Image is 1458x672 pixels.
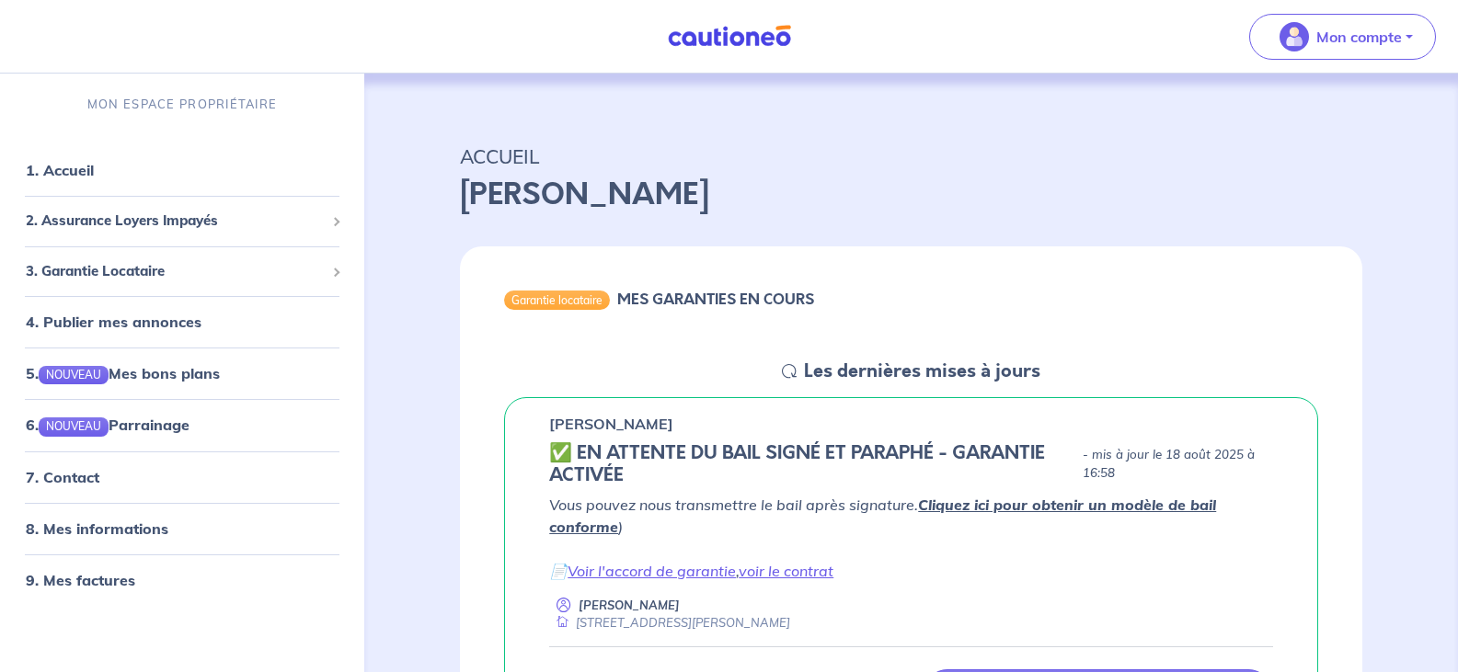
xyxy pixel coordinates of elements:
div: 4. Publier mes annonces [7,303,357,340]
p: ACCUEIL [460,140,1362,173]
div: Garantie locataire [504,290,610,309]
h5: ✅️️️ EN ATTENTE DU BAIL SIGNÉ ET PARAPHÉ - GARANTIE ACTIVÉE [549,442,1075,486]
div: 7. Contact [7,459,357,495]
a: 5.NOUVEAUMes bons plans [26,364,220,382]
em: 📄 , [549,562,833,580]
div: 5.NOUVEAUMes bons plans [7,355,357,392]
a: 7. Contact [26,468,99,486]
div: state: CONTRACT-SIGNED, Context: IN-LANDLORD,IS-GL-CAUTION-IN-LANDLORD [549,442,1273,486]
div: 8. Mes informations [7,510,357,547]
div: [STREET_ADDRESS][PERSON_NAME] [549,614,790,632]
h6: MES GARANTIES EN COURS [617,290,814,308]
div: 6.NOUVEAUParrainage [7,406,357,443]
a: 6.NOUVEAUParrainage [26,416,189,434]
h5: Les dernières mises à jours [804,360,1040,382]
a: 8. Mes informations [26,519,168,538]
div: 9. Mes factures [7,562,357,598]
p: [PERSON_NAME] [549,413,673,435]
p: Mon compte [1316,26,1402,48]
p: [PERSON_NAME] [579,597,680,614]
p: [PERSON_NAME] [460,173,1362,217]
div: 2. Assurance Loyers Impayés [7,203,357,239]
img: illu_account_valid_menu.svg [1280,22,1309,51]
a: 9. Mes factures [26,571,135,589]
button: illu_account_valid_menu.svgMon compte [1249,14,1436,60]
span: 2. Assurance Loyers Impayés [26,211,325,232]
a: 4. Publier mes annonces [26,313,201,331]
span: 3. Garantie Locataire [26,261,325,282]
p: MON ESPACE PROPRIÉTAIRE [87,96,277,113]
a: Voir l'accord de garantie [568,562,736,580]
a: voir le contrat [739,562,833,580]
em: Vous pouvez nous transmettre le bail après signature. ) [549,495,1216,536]
a: Cliquez ici pour obtenir un modèle de bail conforme [549,495,1216,536]
a: 1. Accueil [26,161,94,179]
p: - mis à jour le 18 août 2025 à 16:58 [1083,446,1273,483]
img: Cautioneo [660,25,798,48]
div: 3. Garantie Locataire [7,254,357,290]
div: 1. Accueil [7,152,357,188]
